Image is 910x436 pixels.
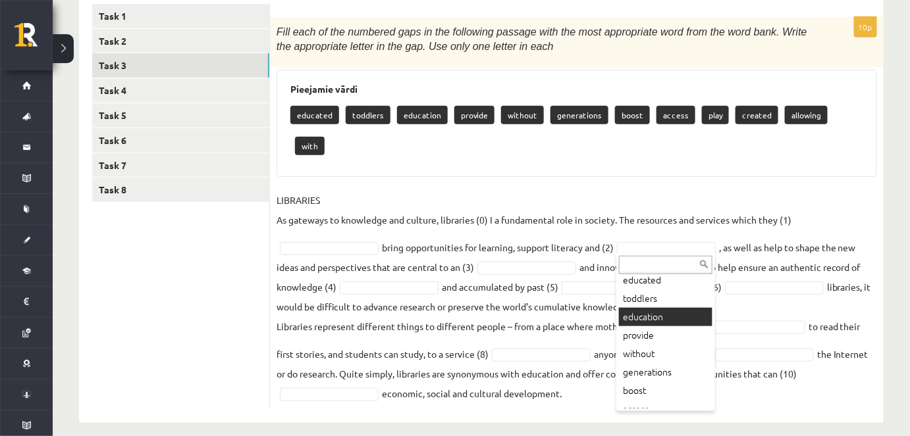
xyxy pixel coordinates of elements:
[619,271,712,289] div: educated
[619,326,712,345] div: provide
[619,345,712,363] div: without
[619,381,712,400] div: boost
[619,400,712,418] div: access
[619,289,712,308] div: toddlers
[619,363,712,381] div: generations
[619,308,712,326] div: education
